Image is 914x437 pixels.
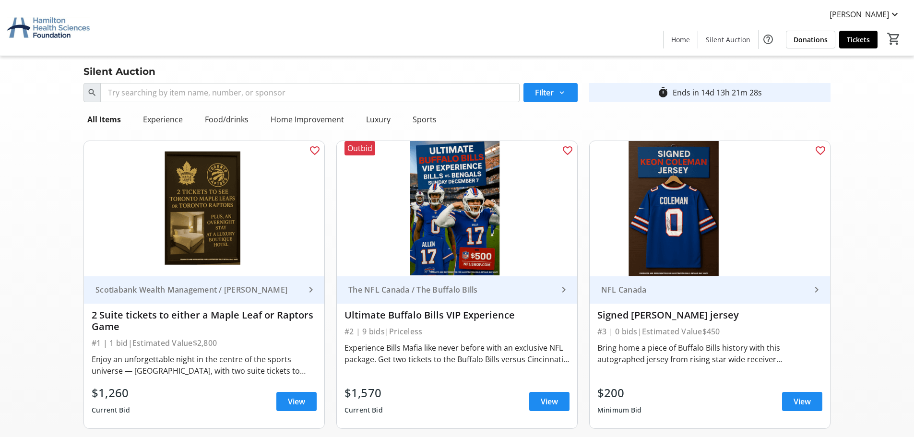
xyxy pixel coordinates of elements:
a: Home [664,31,698,48]
span: Filter [535,87,554,98]
button: Cart [885,30,902,47]
div: Signed [PERSON_NAME] jersey [597,309,822,321]
span: View [794,396,811,407]
div: Experience Bills Mafia like never before with an exclusive NFL package. Get two tickets to the Bu... [344,342,570,365]
div: #2 | 9 bids | Priceless [344,325,570,338]
div: $1,570 [344,384,383,402]
img: Ultimate Buffalo Bills VIP Experience [337,141,577,276]
div: Current Bid [344,402,383,419]
div: $1,260 [92,384,130,402]
span: View [288,396,305,407]
a: NFL Canada [590,276,830,304]
div: #1 | 1 bid | Estimated Value $2,800 [92,336,317,350]
div: Minimum Bid [597,402,642,419]
button: Filter [523,83,578,102]
a: Silent Auction [698,31,758,48]
mat-icon: favorite_outline [309,145,320,156]
div: Ends in 14d 13h 21m 28s [673,87,762,98]
span: View [541,396,558,407]
div: Sports [409,110,440,129]
button: Help [759,30,778,49]
span: Donations [794,35,828,45]
a: The NFL Canada / The Buffalo Bills [337,276,577,304]
div: Scotiabank Wealth Management / [PERSON_NAME] [92,285,305,295]
span: Tickets [847,35,870,45]
div: Outbid [344,141,375,155]
div: Bring home a piece of Buffalo Bills history with this autographed jersey from rising star wide re... [597,342,822,365]
a: Donations [786,31,835,48]
div: $200 [597,384,642,402]
div: Home Improvement [267,110,348,129]
mat-icon: keyboard_arrow_right [811,284,822,295]
div: Enjoy an unforgettable night in the centre of the sports universe — [GEOGRAPHIC_DATA], with two s... [92,354,317,377]
span: [PERSON_NAME] [830,9,889,20]
div: Current Bid [92,402,130,419]
div: Silent Auction [78,64,161,79]
div: NFL Canada [597,285,811,295]
mat-icon: keyboard_arrow_right [305,284,317,295]
mat-icon: favorite_outline [815,145,826,156]
a: Scotiabank Wealth Management / [PERSON_NAME] [84,276,324,304]
a: View [782,392,822,411]
a: View [276,392,317,411]
img: Signed Keon Coleman jersey [590,141,830,276]
div: Food/drinks [201,110,252,129]
span: Silent Auction [706,35,750,45]
div: Ultimate Buffalo Bills VIP Experience [344,309,570,321]
span: Home [671,35,690,45]
mat-icon: keyboard_arrow_right [558,284,570,295]
div: 2 Suite tickets to either a Maple Leaf or Raptors Game [92,309,317,332]
div: All Items [83,110,125,129]
mat-icon: timer_outline [657,87,669,98]
a: View [529,392,570,411]
img: 2 Suite tickets to either a Maple Leaf or Raptors Game [84,141,324,276]
a: Tickets [839,31,878,48]
input: Try searching by item name, number, or sponsor [100,83,520,102]
div: Luxury [362,110,394,129]
div: Experience [139,110,187,129]
div: The NFL Canada / The Buffalo Bills [344,285,558,295]
mat-icon: favorite_outline [562,145,573,156]
img: Hamilton Health Sciences Foundation's Logo [6,4,91,52]
div: #3 | 0 bids | Estimated Value $450 [597,325,822,338]
button: [PERSON_NAME] [822,7,908,22]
